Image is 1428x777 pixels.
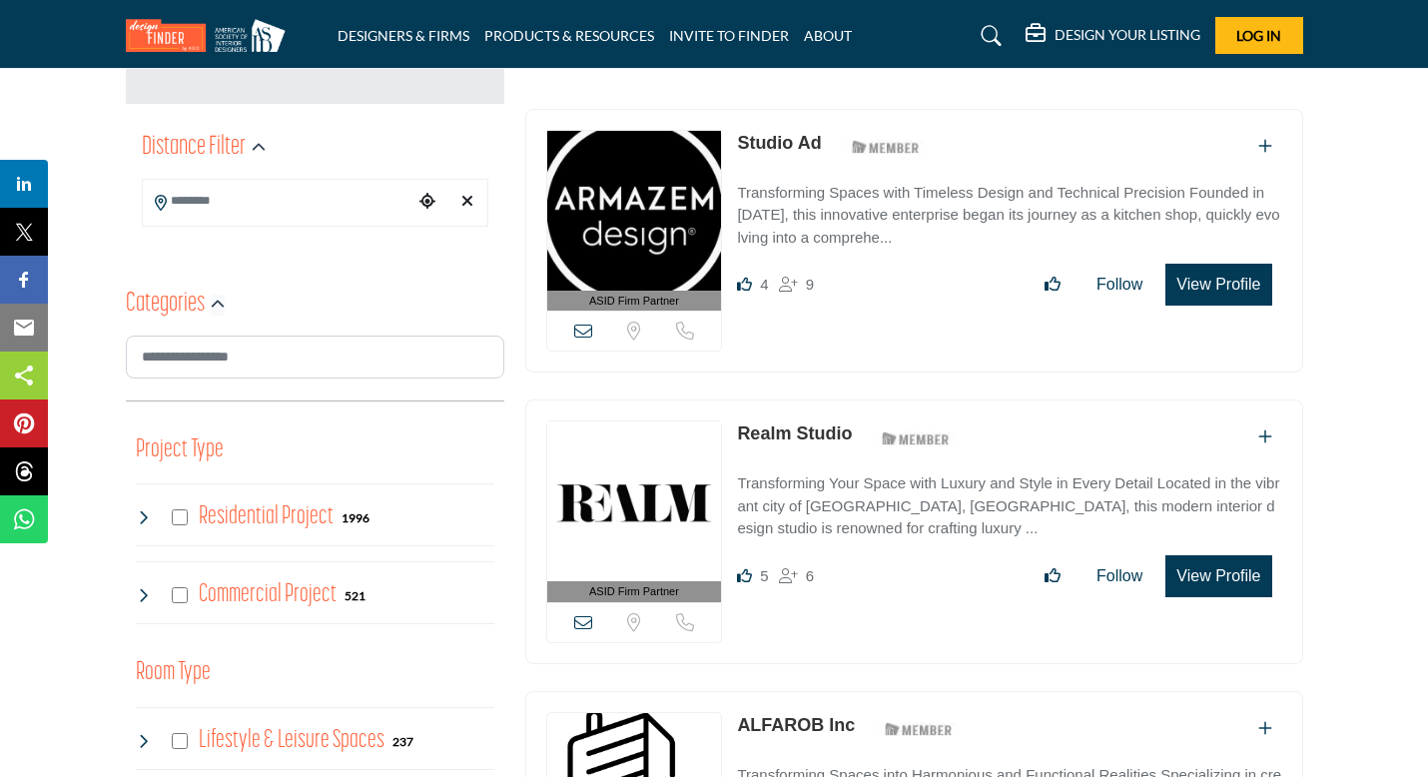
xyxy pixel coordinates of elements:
[737,277,752,292] i: Likes
[172,587,188,603] input: Select Commercial Project checkbox
[737,712,855,739] p: ALFAROB Inc
[1032,265,1073,305] button: Like listing
[172,509,188,525] input: Select Residential Project checkbox
[338,27,469,44] a: DESIGNERS & FIRMS
[342,508,369,526] div: 1996 Results For Residential Project
[779,273,814,297] div: Followers
[143,182,412,221] input: Search Location
[841,135,931,160] img: ASID Members Badge Icon
[547,131,722,312] a: ASID Firm Partner
[199,499,334,534] h4: Residential Project: Types of projects range from simple residential renovations to highly comple...
[737,460,1281,540] a: Transforming Your Space with Luxury and Style in Every Detail Located in the vibrant city of [GEO...
[760,567,768,584] span: 5
[871,425,961,450] img: ASID Members Badge Icon
[737,133,821,153] a: Studio Ad
[737,130,821,157] p: Studio Ad
[547,421,722,581] img: Realm Studio
[1258,720,1272,737] a: Add To List
[1055,26,1200,44] h5: DESIGN YOUR LISTING
[126,336,504,379] input: Search Category
[136,654,211,692] button: Room Type
[345,589,365,603] b: 521
[669,27,789,44] a: INVITE TO FINDER
[452,181,482,224] div: Clear search location
[1032,556,1073,596] button: Like listing
[737,423,852,443] a: Realm Studio
[392,732,413,750] div: 237 Results For Lifestyle & Leisure Spaces
[1165,555,1271,597] button: View Profile
[199,577,337,612] h4: Commercial Project: Involve the design, construction, or renovation of spaces used for business p...
[1258,138,1272,155] a: Add To List
[392,735,413,749] b: 237
[737,182,1281,250] p: Transforming Spaces with Timeless Design and Technical Precision Founded in [DATE], this innovati...
[806,276,814,293] span: 9
[804,27,852,44] a: ABOUT
[737,170,1281,250] a: Transforming Spaces with Timeless Design and Technical Precision Founded in [DATE], this innovati...
[589,583,679,600] span: ASID Firm Partner
[199,723,384,758] h4: Lifestyle & Leisure Spaces: Lifestyle & Leisure Spaces
[737,715,855,735] a: ALFAROB Inc
[342,511,369,525] b: 1996
[1215,17,1303,54] button: Log In
[1165,264,1271,306] button: View Profile
[1083,265,1155,305] button: Follow
[737,472,1281,540] p: Transforming Your Space with Luxury and Style in Every Detail Located in the vibrant city of [GEO...
[1026,24,1200,48] div: DESIGN YOUR LISTING
[1083,556,1155,596] button: Follow
[1236,27,1281,44] span: Log In
[962,20,1015,52] a: Search
[484,27,654,44] a: PRODUCTS & RESOURCES
[412,181,442,224] div: Choose your current location
[126,287,205,323] h2: Categories
[760,276,768,293] span: 4
[1258,428,1272,445] a: Add To List
[589,293,679,310] span: ASID Firm Partner
[737,568,752,583] i: Likes
[874,717,964,742] img: ASID Members Badge Icon
[172,733,188,749] input: Select Lifestyle & Leisure Spaces checkbox
[126,19,296,52] img: Site Logo
[737,420,852,447] p: Realm Studio
[345,586,365,604] div: 521 Results For Commercial Project
[806,567,814,584] span: 6
[547,421,722,602] a: ASID Firm Partner
[136,431,224,469] button: Project Type
[779,564,814,588] div: Followers
[547,131,722,291] img: Studio Ad
[142,130,246,166] h2: Distance Filter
